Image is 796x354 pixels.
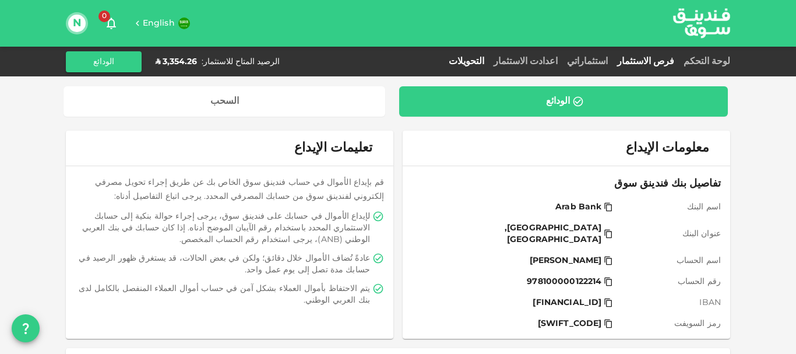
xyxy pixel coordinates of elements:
span: [FINANCIAL_ID] [533,297,601,309]
span: [GEOGRAPHIC_DATA], [GEOGRAPHIC_DATA] [419,222,601,246]
a: التحويلات [444,57,489,66]
img: logo [658,1,745,45]
span: لإيداع الأموال في حسابك على فندينق سوق، يرجى إجراء حوالة بنكية إلى حسابك الاستثماري المحدد باستخد... [78,211,370,246]
button: 0 [100,12,123,35]
span: 978100000122214 [527,276,601,288]
span: Arab Bank [555,201,601,213]
span: اسم الحساب [618,255,721,267]
span: [PERSON_NAME] [530,255,602,267]
span: رمز السويفت [618,318,721,330]
span: 0 [98,10,110,22]
span: تعليمات الإيداع [294,140,372,156]
span: معلومات الإيداع [626,140,709,156]
a: استثماراتي [562,57,612,66]
span: English [143,19,175,27]
span: قم بإيداع الأموال في حساب فندينق سوق الخاص بك عن طريق إجراء تحويل مصرفي إلكتروني لفندينق سوق من ح... [95,178,384,201]
span: IBAN [618,297,721,309]
a: اعدادت الاستثمار [489,57,562,66]
span: تفاصيل بنك فندينق سوق [412,176,721,192]
span: عادةً تُضاف الأموال خلال دقائق؛ ولكن في بعض الحالات، قد يستغرق ظهور الرصيد في حسابك مدة تصل إلى ي... [78,253,370,276]
button: الودائع [66,51,142,72]
div: الرصيد المتاح للاستثمار : [202,56,280,68]
span: [SWIFT_CODE] [538,318,602,330]
img: flag-sa.b9a346574cdc8950dd34b50780441f57.svg [178,17,190,29]
a: الودائع [399,86,728,117]
div: الودائع [546,96,570,107]
a: السحب [64,86,385,117]
div: ʢ 3,354.26 [156,56,197,68]
span: اسم البنك [618,201,721,213]
a: لوحة التحكم [679,57,730,66]
span: رقم الحساب [618,276,721,288]
a: logo [673,1,730,45]
span: عنوان البنك [618,228,721,240]
button: N [68,15,86,32]
div: السحب [210,96,239,107]
span: يتم الاحتفاظ بأموال العملاء بشكل آمن في حساب أموال العملاء المنفصل بالكامل لدى بنك العربي الوطني. [78,283,370,306]
button: question [12,314,40,342]
a: فرص الاستثمار [612,57,679,66]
